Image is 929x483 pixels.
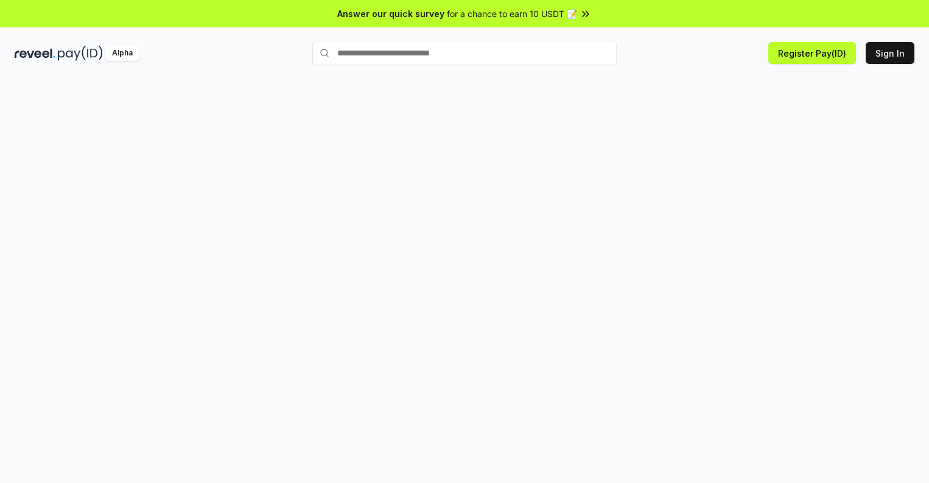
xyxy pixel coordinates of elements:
[58,46,103,61] img: pay_id
[15,46,55,61] img: reveel_dark
[866,42,914,64] button: Sign In
[447,7,577,20] span: for a chance to earn 10 USDT 📝
[337,7,444,20] span: Answer our quick survey
[105,46,139,61] div: Alpha
[768,42,856,64] button: Register Pay(ID)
